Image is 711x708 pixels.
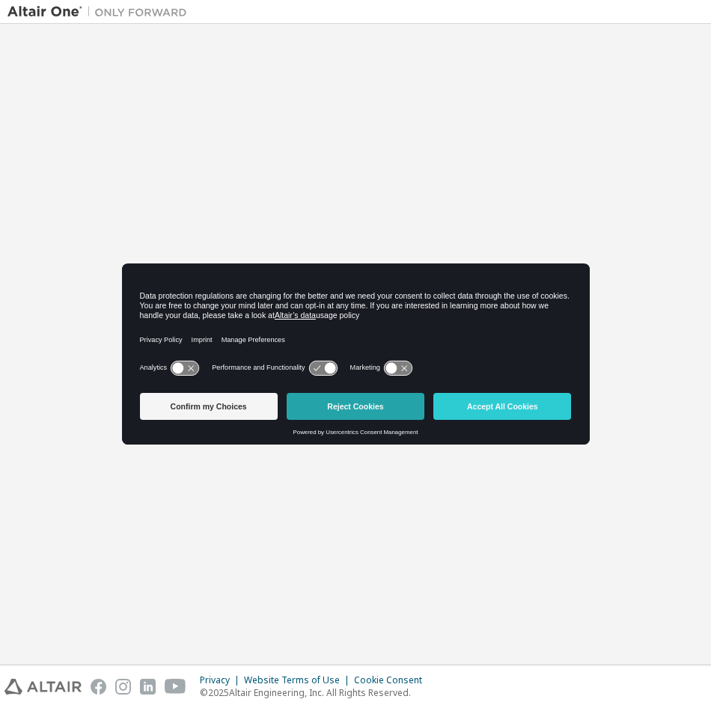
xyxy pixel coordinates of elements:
[200,686,431,699] p: © 2025 Altair Engineering, Inc. All Rights Reserved.
[7,4,195,19] img: Altair One
[140,679,156,695] img: linkedin.svg
[200,674,244,686] div: Privacy
[91,679,106,695] img: facebook.svg
[165,679,186,695] img: youtube.svg
[4,679,82,695] img: altair_logo.svg
[354,674,431,686] div: Cookie Consent
[115,679,131,695] img: instagram.svg
[244,674,354,686] div: Website Terms of Use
